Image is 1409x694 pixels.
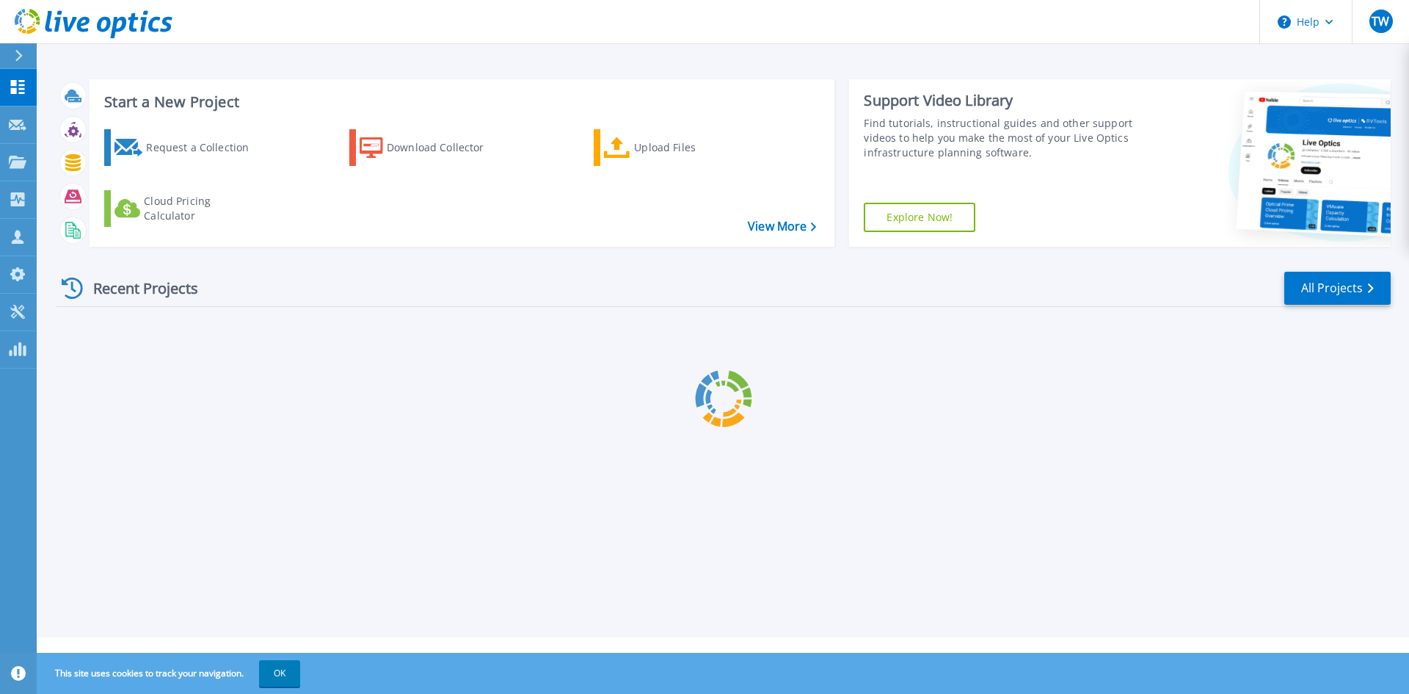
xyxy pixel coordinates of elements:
a: Download Collector [349,129,513,166]
a: Request a Collection [104,129,268,166]
div: Find tutorials, instructional guides and other support videos to help you make the most of your L... [864,116,1140,160]
h3: Start a New Project [104,94,816,110]
div: Recent Projects [57,270,218,306]
a: Upload Files [594,129,757,166]
span: This site uses cookies to track your navigation. [40,660,300,687]
div: Upload Files [634,133,751,162]
a: Cloud Pricing Calculator [104,190,268,227]
a: All Projects [1284,272,1391,305]
span: TW [1372,15,1389,27]
a: Explore Now! [864,203,975,232]
div: Download Collector [387,133,504,162]
div: Support Video Library [864,91,1140,110]
button: OK [259,660,300,687]
a: View More [748,220,816,234]
div: Cloud Pricing Calculator [144,194,261,223]
div: Request a Collection [146,133,263,162]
